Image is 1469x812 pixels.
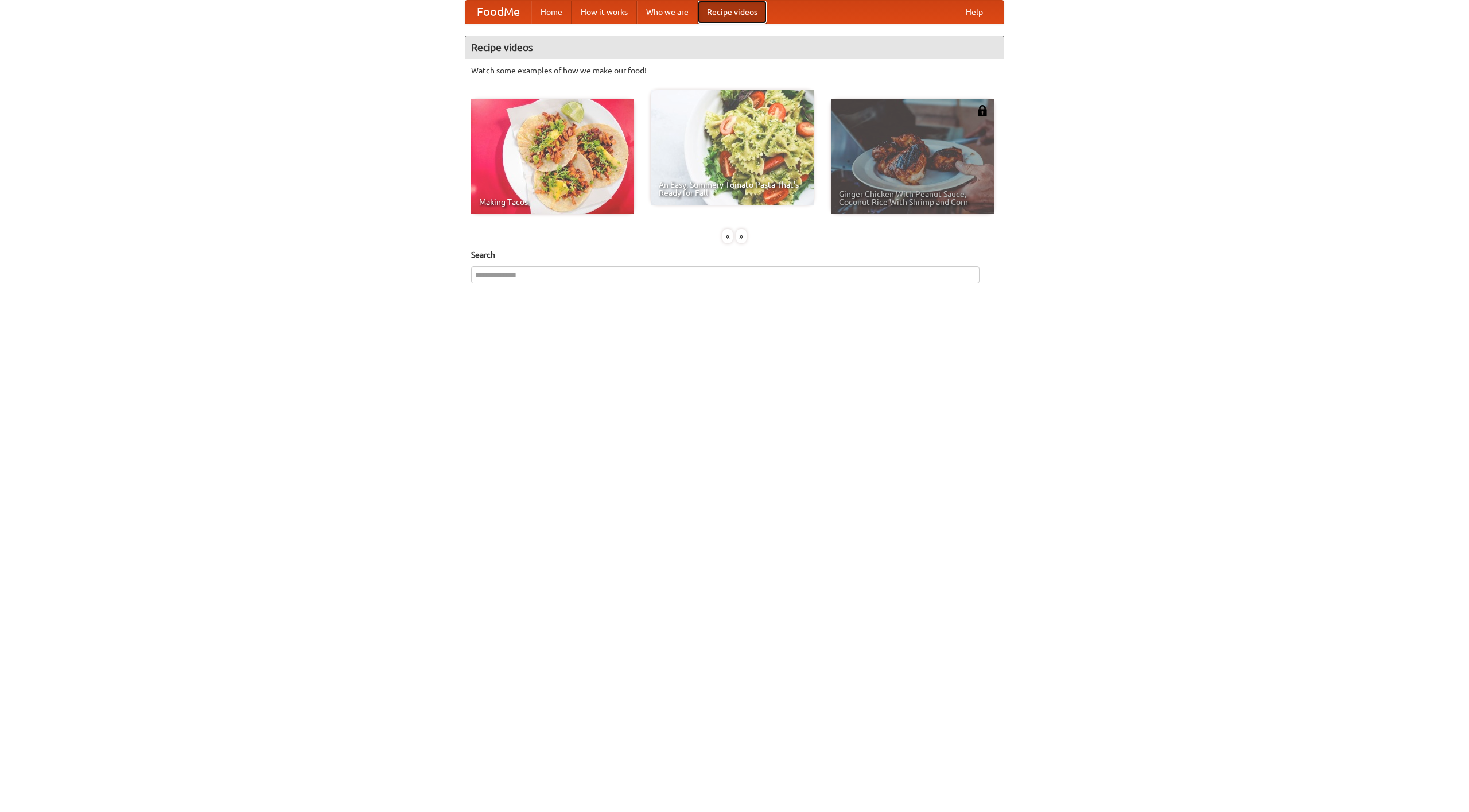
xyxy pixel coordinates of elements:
a: Making Tacos [471,99,634,214]
a: FoodMe [465,1,531,24]
span: An Easy, Summery Tomato Pasta That's Ready for Fall [659,181,806,197]
a: Recipe videos [698,1,767,24]
a: Who we are [637,1,698,24]
a: Help [957,1,992,24]
h5: Search [471,249,998,261]
img: 483408.png [977,105,988,116]
div: » [736,229,747,243]
span: Making Tacos [479,198,626,206]
h4: Recipe videos [465,36,1004,59]
a: Home [531,1,572,24]
a: An Easy, Summery Tomato Pasta That's Ready for Fall [651,90,814,205]
p: Watch some examples of how we make our food! [471,65,998,76]
div: « [722,229,733,243]
a: How it works [572,1,637,24]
